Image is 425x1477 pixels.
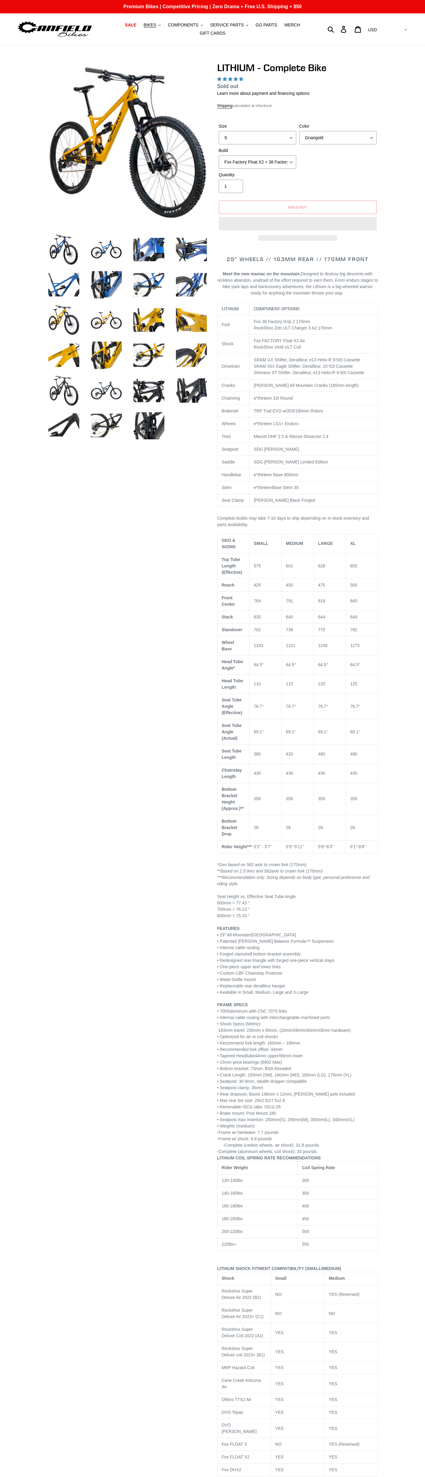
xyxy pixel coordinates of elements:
td: 350 [346,783,378,815]
span: SERVICE PARTS [210,22,244,28]
span: COMPONENTS [168,22,198,28]
td: Saddle [217,456,249,468]
img: LITHIUM - Complete Bike [48,63,207,222]
span: Base Stem 35 [272,485,299,490]
img: Load image into Gallery viewer, LITHIUM - Complete Bike [175,339,208,372]
img: Load image into Gallery viewer, LITHIUM - Complete Bike [47,303,81,337]
img: Load image into Gallery viewer, LITHIUM - Complete Bike [47,268,81,301]
div: 600mm = 77.43 [217,900,378,906]
span: ° [358,729,360,734]
span: Rockshox Super Deluxe Coil 2022 (A1) [222,1327,263,1338]
span: • Internal cable routing with interchangeable machined ports [217,1015,330,1020]
td: NO [271,1285,324,1304]
td: Wheels [217,417,249,430]
td: 28 [249,815,282,840]
img: Load image into Gallery viewer, LITHIUM - Complete Bike [175,233,208,266]
td: 655 [346,553,378,579]
td: Seat Clamp [217,494,249,507]
label: Color [299,123,377,129]
img: Load image into Gallery viewer, LITHIUM - Complete Bike [90,303,123,337]
span: LARGE [318,541,333,546]
span: (6902 Max) [260,1060,282,1065]
td: YES [324,1406,378,1419]
td: e*thirteen Base 800mm [249,468,378,481]
td: 69.1 [282,719,314,745]
th: COMPONENT OPTIONS [249,302,378,315]
span: FRAME SPECS [217,1002,248,1007]
span: XL [350,541,356,546]
span: 5'5"-5'11" [286,844,304,849]
span: ° [326,662,328,667]
img: Load image into Gallery viewer, LITHIUM - Complete Bike [47,233,81,266]
span: DVO [PERSON_NAME] [222,1423,257,1434]
span: Head Tube Length [222,678,243,690]
span: ° [326,729,328,734]
img: Load image into Gallery viewer, LITHIUM - Complete Bike [47,409,81,442]
img: Load image into Gallery viewer, LITHIUM - Complete Bike [90,268,123,301]
td: 69.1 [346,719,378,745]
a: GG PARTS [252,21,280,29]
a: MERCH [281,21,303,29]
span: ° [262,704,264,709]
a: Shipping [217,103,233,108]
span: mm(L), 340 [317,1117,339,1122]
b: Meet the new maniac on the mountain. [223,271,301,276]
td: 300 [298,1174,378,1187]
span: FEATURES [217,926,240,931]
td: 69.1 [314,719,346,745]
span: Fox DHX2 [222,1467,242,1472]
span: ° [248,913,250,918]
td: 420 [282,745,314,764]
span: From enduro stages to bike park laps and backcountry adventures, the Lithium is a big-wheeled war... [222,278,378,295]
td: 76.7 [314,694,346,719]
td: YES [324,1393,378,1406]
img: Load image into Gallery viewer, LITHIUM - Complete Bike [90,233,123,266]
img: Load image into Gallery viewer, LITHIUM - Complete Bike [90,339,123,372]
span: YES [275,1330,284,1335]
span: • Seatpost max insertion: 250 [217,1117,272,1122]
img: Load image into Gallery viewer, LITHIUM - Complete Bike [132,268,166,301]
td: 350 [249,783,282,815]
td: 380 [249,745,282,764]
td: 628 [314,553,346,579]
span: mm(S), 265 [272,1117,295,1122]
td: Fox FACTORY Float X2 Air RockShox Vivid ULT Coil [249,334,378,353]
td: 430 [314,764,346,783]
span: . [342,291,343,295]
td: 818 [314,591,346,611]
td: 140-160lbs [217,1187,298,1200]
span: MRP Hazard Coil [222,1365,255,1370]
td: 1275 [346,636,378,655]
td: YES [271,1464,324,1476]
td: 115 [282,674,314,694]
span: Seat Tube Length [222,749,242,760]
a: GIFT CARDS [197,29,228,37]
span: 6'1"-6'6" [350,844,366,849]
span: YES [275,1455,284,1459]
td: [PERSON_NAME] Black Forged [249,494,378,507]
span: Rider Height*** [222,844,252,849]
td: 425 [249,579,282,591]
td: 764 [249,591,282,611]
span: SMALL [254,541,268,546]
span: • Seatpost clamp: 35mm [217,1085,263,1090]
td: 460 [314,745,346,764]
span: Fox FLOAT X [222,1442,247,1447]
td: Shock [217,334,249,353]
td: SDG [PERSON_NAME] Limited Edition [249,456,378,468]
td: Fork [217,315,249,334]
span: Rockshox Super Deluxe Air 2023+ (C1) [222,1308,264,1319]
span: YES [275,1349,284,1354]
th: LITHIUM [217,302,249,315]
i: Based on 2.5 tires and 582 [220,869,271,873]
span: Cane Creek Kitsuma Air [222,1378,261,1389]
td: YES [271,1362,324,1374]
span: axle to crown fork (170mm) [271,869,323,873]
span: • Removable ISCG tabs: ISCG 05 [217,1104,281,1109]
span: Ohlins TTX2 Air [222,1397,252,1402]
td: 575 [249,553,282,579]
p: • 29” All-Mountain/[GEOGRAPHIC_DATA] • Patented [PERSON_NAME] Balance Formula™ Suspension • Inter... [217,925,378,996]
td: 1193 [249,636,282,655]
td: 64.5 [249,655,282,674]
span: Zeb ULT Charger 3 A2 170 [274,325,325,330]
